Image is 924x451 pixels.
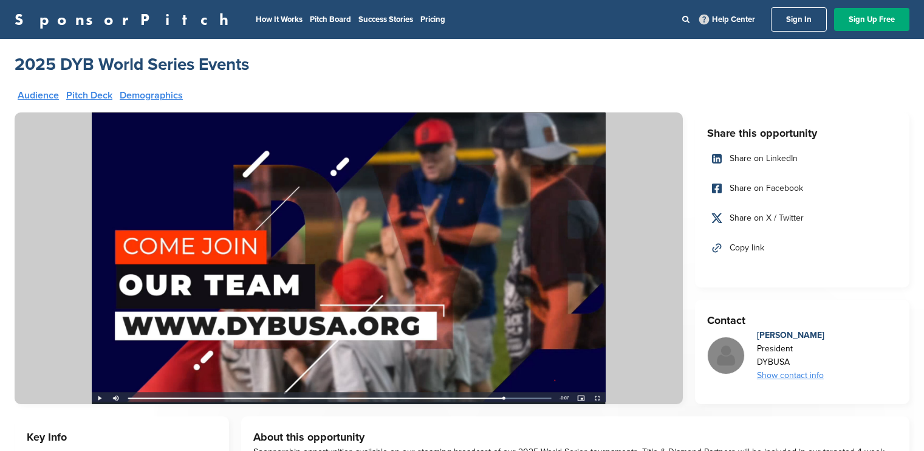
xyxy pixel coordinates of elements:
img: Missing [708,337,744,374]
img: Sponsorpitch & [15,112,683,404]
a: Pitch Deck [66,91,112,100]
a: Pricing [420,15,445,24]
a: 2025 DYB World Series Events [15,53,249,75]
div: President [757,342,824,356]
a: Share on LinkedIn [707,146,897,171]
a: Sign Up Free [834,8,909,31]
span: Copy link [730,241,764,255]
h3: Share this opportunity [707,125,897,142]
a: Pitch Board [310,15,351,24]
span: Share on Facebook [730,182,803,195]
span: Share on X / Twitter [730,212,804,225]
a: Help Center [697,12,758,27]
a: Sign In [771,7,827,32]
a: Demographics [120,91,183,100]
h3: Key Info [27,429,217,446]
a: Success Stories [358,15,413,24]
h3: Contact [707,312,897,329]
a: How It Works [256,15,303,24]
span: Share on LinkedIn [730,152,798,165]
a: SponsorPitch [15,12,236,27]
a: Share on Facebook [707,176,897,201]
div: Show contact info [757,369,824,382]
h3: About this opportunity [253,429,897,446]
div: DYBUSA [757,356,824,369]
div: [PERSON_NAME] [757,329,824,342]
a: Audience [18,91,59,100]
a: Copy link [707,235,897,261]
a: Share on X / Twitter [707,205,897,231]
